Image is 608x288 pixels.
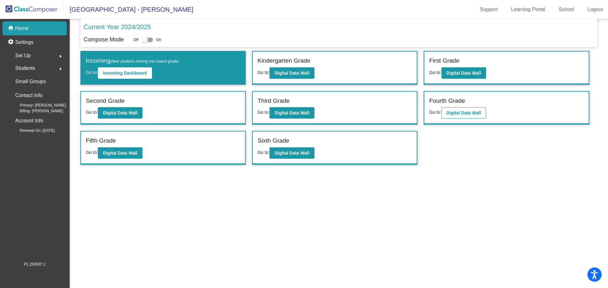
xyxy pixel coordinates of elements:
span: Billing: [PERSON_NAME] [9,108,63,114]
b: Digital Data Wall [103,150,137,156]
span: Set Up [15,51,31,60]
label: Third Grade [257,96,289,106]
label: Sixth Grade [257,136,289,145]
button: Digital Data Wall [98,107,142,119]
span: Students [15,64,35,73]
span: Renewal On: [DATE] [9,128,54,133]
button: Digital Data Wall [269,147,314,159]
p: Small Groups [15,77,46,86]
button: Digital Data Wall [98,147,142,159]
label: First Grade [429,56,459,65]
button: Digital Data Wall [269,67,314,79]
a: Learning Portal [506,4,551,15]
span: Primary: [PERSON_NAME] [9,102,66,108]
span: Go to: [429,70,441,75]
button: Incoming Dashboard [98,67,152,79]
button: Digital Data Wall [441,67,486,79]
b: Digital Data Wall [275,150,309,156]
mat-icon: home [8,25,15,32]
label: Fifth Grade [86,136,116,145]
label: Fourth Grade [429,96,465,106]
p: Compose Mode [84,35,124,44]
p: Settings [15,39,34,46]
p: Contact Info [15,91,42,100]
span: Go to: [257,70,269,75]
label: Second Grade [86,96,125,106]
b: Incoming Dashboard [103,70,147,76]
b: Digital Data Wall [275,70,309,76]
a: Support [475,4,503,15]
span: On [156,37,161,43]
mat-icon: arrow_right [57,65,64,73]
span: Go to: [257,110,269,115]
label: Incoming [86,56,179,65]
p: Home [15,25,29,32]
span: Go to: [86,110,98,115]
b: Digital Data Wall [446,110,481,115]
span: Go to: [86,70,98,75]
span: (New students moving into lowest grade) [110,59,179,64]
span: Off [133,37,138,43]
b: Digital Data Wall [103,110,137,115]
p: Account Info [15,116,43,125]
span: Go to: [86,150,98,155]
span: Go to: [429,110,441,115]
span: [GEOGRAPHIC_DATA] - [PERSON_NAME] [63,4,193,15]
button: Digital Data Wall [269,107,314,119]
b: Digital Data Wall [275,110,309,115]
mat-icon: arrow_right [57,52,64,60]
mat-icon: settings [8,39,15,46]
button: Digital Data Wall [441,107,486,119]
b: Digital Data Wall [446,70,481,76]
a: School [554,4,579,15]
label: Kindergarten Grade [257,56,310,65]
p: Current Year 2024/2025 [84,22,151,32]
a: Logout [582,4,608,15]
span: Go to: [257,150,269,155]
